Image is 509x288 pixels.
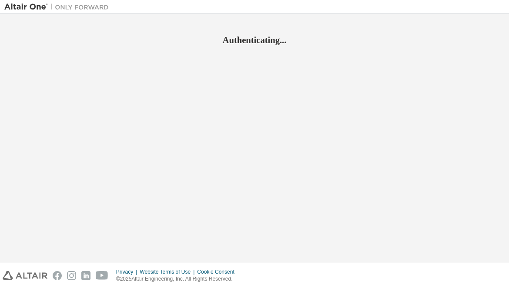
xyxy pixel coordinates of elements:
img: facebook.svg [53,271,62,280]
img: altair_logo.svg [3,271,47,280]
img: linkedin.svg [81,271,90,280]
img: Altair One [4,3,113,11]
div: Cookie Consent [197,268,239,275]
div: Privacy [116,268,140,275]
img: youtube.svg [96,271,108,280]
p: © 2025 Altair Engineering, Inc. All Rights Reserved. [116,275,240,283]
h2: Authenticating... [4,34,505,46]
div: Website Terms of Use [140,268,197,275]
img: instagram.svg [67,271,76,280]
